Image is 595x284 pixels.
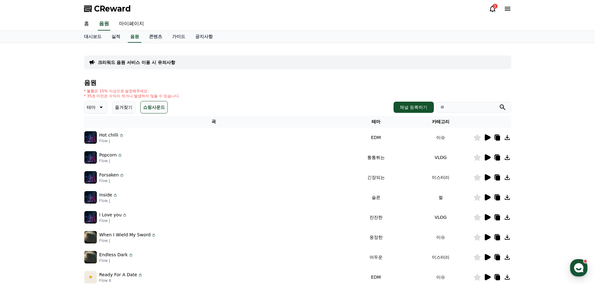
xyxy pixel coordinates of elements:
[344,187,408,207] td: 슬픈
[344,167,408,187] td: 긴장되는
[99,238,156,243] p: Flow J
[112,101,135,113] button: 즐겨찾기
[84,94,180,99] p: * 35초 미만은 수익이 적거나 발생하지 않을 수 있습니다.
[99,278,143,283] p: Flow K
[408,116,473,128] th: 카테고리
[408,128,473,147] td: 이슈
[84,211,97,224] img: music
[344,227,408,247] td: 웅장한
[84,151,97,164] img: music
[99,272,137,278] p: Ready For A Date
[99,252,128,258] p: Endless Dark
[98,59,175,65] a: 크리워드 음원 서비스 이용 시 유의사항
[144,31,167,43] a: 콘텐츠
[344,207,408,227] td: 잔잔한
[344,147,408,167] td: 통통튀는
[167,31,190,43] a: 가이드
[99,138,124,143] p: Flow J
[99,258,133,263] p: Flow J
[84,171,97,184] img: music
[128,31,141,43] a: 음원
[408,147,473,167] td: VLOG
[84,131,97,144] img: music
[84,191,97,204] img: music
[408,247,473,267] td: 미스터리
[408,207,473,227] td: VLOG
[107,31,125,43] a: 실적
[408,167,473,187] td: 미스터리
[99,212,122,218] p: I Love you
[99,178,125,183] p: Flow J
[84,116,344,128] th: 곡
[84,4,131,14] a: CReward
[84,271,97,283] img: music
[98,17,110,31] a: 음원
[344,128,408,147] td: EDM
[99,198,118,203] p: Flow J
[84,231,97,243] img: music
[79,31,107,43] a: 대시보드
[99,158,122,163] p: Flow J
[84,79,511,86] h4: 음원
[114,17,149,31] a: 마이페이지
[79,17,94,31] a: 홈
[190,31,218,43] a: 공지사항
[99,152,117,158] p: Popcorn
[408,227,473,247] td: 이슈
[99,172,119,178] p: Forsaken
[408,187,473,207] td: 썰
[94,4,131,14] span: CReward
[394,102,434,113] button: 채널 등록하기
[84,89,180,94] p: * 볼륨은 15% 이상으로 설정해주세요.
[99,218,127,223] p: Flow J
[99,232,151,238] p: When I Wield My Sword
[493,4,498,9] div: 1
[140,101,168,113] button: 쇼핑사운드
[489,5,496,12] a: 1
[84,251,97,263] img: music
[344,116,408,128] th: 테마
[99,132,118,138] p: Hot chilli
[84,101,107,113] button: 테마
[99,192,112,198] p: Inside
[344,247,408,267] td: 어두운
[87,103,96,112] p: 테마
